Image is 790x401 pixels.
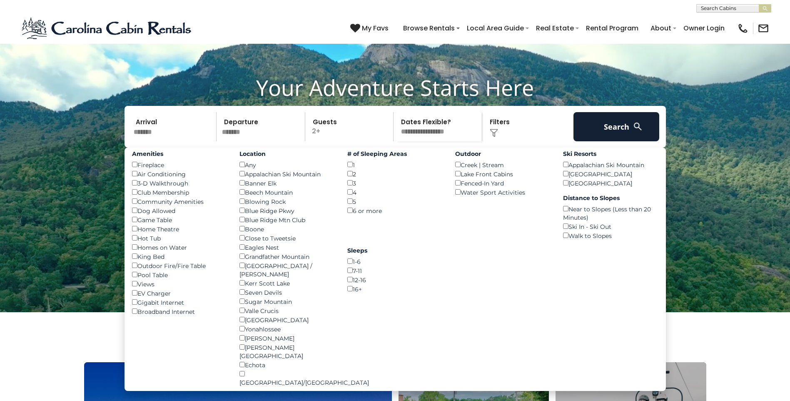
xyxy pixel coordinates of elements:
div: Grandfather Mountain [239,252,335,261]
div: Outdoor Fire/Fire Table [132,261,227,270]
div: Fenced-In Yard [455,178,551,188]
div: 3-D Walkthrough [132,178,227,188]
button: Search [573,112,660,141]
a: My Favs [350,23,391,34]
div: Pool Table [132,270,227,279]
div: [PERSON_NAME][GEOGRAPHIC_DATA] [239,343,335,360]
div: Broadband Internet [132,307,227,316]
div: 5 [347,197,443,206]
div: Banner Elk [239,178,335,188]
a: Rental Program [582,21,643,35]
h1: Your Adventure Starts Here [6,75,784,100]
div: Beech Mountain [239,188,335,197]
img: Blue-2.png [21,16,194,41]
div: Ski In - Ski Out [563,222,658,231]
div: Close to Tweetsie [239,233,335,243]
div: 16+ [347,284,443,293]
div: Game Table [132,215,227,224]
div: Fireplace [132,160,227,169]
div: Near to Slopes (Less than 20 Minutes) [563,204,658,222]
div: Any [239,160,335,169]
div: Sugar Mountain [239,297,335,306]
div: Boone [239,224,335,233]
div: Blowing Rock [239,197,335,206]
div: Blue Ridge Pkwy [239,206,335,215]
label: Outdoor [455,150,551,158]
div: 6 or more [347,206,443,215]
div: [GEOGRAPHIC_DATA] / [PERSON_NAME] [239,261,335,278]
h3: Select Your Destination [83,333,708,362]
div: Appalachian Ski Mountain [239,169,335,178]
a: About [646,21,675,35]
img: search-regular-white.png [633,121,643,132]
div: 3 [347,178,443,188]
div: Echota [239,360,335,369]
label: Amenities [132,150,227,158]
a: Owner Login [679,21,729,35]
div: 1-6 [347,257,443,266]
div: [GEOGRAPHIC_DATA] [563,178,658,188]
div: [PERSON_NAME] [239,333,335,343]
div: 12-16 [347,275,443,284]
div: Yonahlossee [239,324,335,333]
a: Browse Rentals [399,21,459,35]
p: 2+ [308,112,394,141]
div: Valle Crucis [239,306,335,315]
div: EV Charger [132,288,227,298]
div: 7-11 [347,266,443,275]
label: Location [239,150,335,158]
img: filter--v1.png [490,129,498,137]
span: My Favs [362,23,389,33]
div: Home Theatre [132,224,227,233]
div: Dog Allowed [132,206,227,215]
div: 1 [347,160,443,169]
div: Water Sport Activities [455,188,551,197]
img: mail-regular-black.png [758,23,769,34]
a: Local Area Guide [463,21,528,35]
div: King Bed [132,252,227,261]
div: Eagles Nest [239,243,335,252]
div: Homes on Water [132,243,227,252]
img: phone-regular-black.png [737,23,749,34]
div: Blue Ridge Mtn Club [239,215,335,224]
div: [GEOGRAPHIC_DATA] [239,315,335,324]
div: Walk to Slopes [563,231,658,240]
div: Kerr Scott Lake [239,278,335,288]
div: 2 [347,169,443,178]
a: Real Estate [532,21,578,35]
div: [GEOGRAPHIC_DATA]/[GEOGRAPHIC_DATA] [239,369,335,387]
div: Lake Front Cabins [455,169,551,178]
div: Club Membership [132,188,227,197]
div: Seven Devils [239,288,335,297]
div: Creek | Stream [455,160,551,169]
label: # of Sleeping Areas [347,150,443,158]
div: 4 [347,188,443,197]
label: Distance to Slopes [563,194,658,202]
div: Views [132,279,227,288]
div: Gigabit Internet [132,298,227,307]
div: Community Amenities [132,197,227,206]
div: Hot Tub [132,233,227,243]
label: Ski Resorts [563,150,658,158]
div: Appalachian Ski Mountain [563,160,658,169]
div: [GEOGRAPHIC_DATA] [563,169,658,178]
label: Sleeps [347,246,443,255]
div: Air Conditioning [132,169,227,178]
